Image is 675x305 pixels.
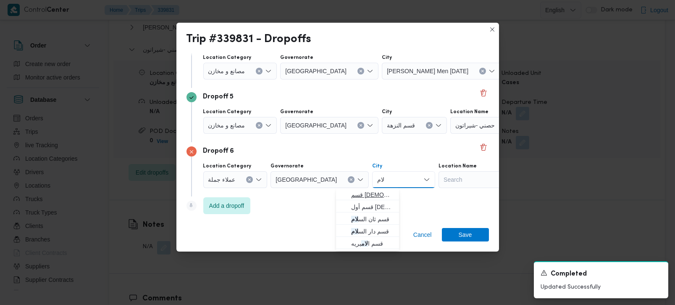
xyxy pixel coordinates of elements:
[478,88,489,98] button: Delete
[280,109,313,115] label: Governorate
[203,163,252,170] label: Location Category
[487,24,497,34] button: Closes this modal window
[336,237,399,249] button: قسم الاميريه
[285,66,347,75] span: [GEOGRAPHIC_DATA]
[367,122,373,129] button: Open list of options
[203,54,252,61] label: Location Category
[351,216,358,223] mark: لام
[246,176,253,183] button: Clear input
[382,109,392,115] label: City
[336,212,399,225] button: قسم ثان السلام
[442,228,489,241] button: Save
[423,176,430,183] button: Close list of options
[351,202,394,212] span: قسم أول [DEMOGRAPHIC_DATA]
[336,225,399,237] button: قسم دار السلام
[265,68,272,74] button: Open list of options
[265,122,272,129] button: Open list of options
[351,239,394,249] span: قسم ا يريه
[351,214,394,224] span: قسم ثان الس
[190,203,193,208] span: 8
[479,68,486,74] button: Clear input
[208,120,245,130] span: مصانع و مخازن
[410,228,435,241] button: Cancel
[351,190,394,200] span: قسم [DEMOGRAPHIC_DATA]
[413,230,432,240] span: Cancel
[435,122,442,129] button: Open list of options
[255,176,262,183] button: Open list of options
[478,142,489,152] button: Delete
[203,92,234,102] p: Dropoff 5
[372,163,382,170] label: City
[256,68,263,74] button: Clear input
[382,54,392,61] label: City
[351,228,358,235] mark: لام
[189,95,194,100] svg: Step 6 is complete
[367,68,373,74] button: Open list of options
[203,109,252,115] label: Location Category
[186,33,312,46] div: Trip #339831 - Dropoffs
[348,176,355,183] button: Clear input
[357,68,364,74] button: Clear input
[203,197,250,214] button: Add a dropoff
[551,269,587,279] span: Completed
[336,188,399,200] button: قسم السلام
[489,68,495,74] button: Open list of options
[203,146,234,156] p: Dropoff 6
[541,269,662,279] div: Notification
[357,176,364,183] button: Open list of options
[450,109,489,115] label: Location Name
[387,120,415,130] span: قسم النزهة
[276,175,337,184] span: [GEOGRAPHIC_DATA]
[209,201,244,211] span: Add a dropoff
[361,240,368,247] mark: لام
[459,228,472,241] span: Save
[426,122,433,129] button: Clear input
[208,175,236,184] span: عملاء جملة
[439,163,477,170] label: Location Name
[280,54,313,61] label: Governorate
[208,66,245,75] span: مصانع و مخازن
[351,226,394,236] span: قسم دار الس
[357,122,364,129] button: Clear input
[387,66,468,75] span: [PERSON_NAME] Men [DATE]
[189,149,194,154] svg: Step 7 has errors
[256,122,263,129] button: Clear input
[285,120,347,130] span: [GEOGRAPHIC_DATA]
[336,200,399,212] button: قسم أول السلام
[271,163,304,170] label: Governorate
[455,120,495,130] span: حصني -شيراتون
[541,283,662,292] p: Updated Successfully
